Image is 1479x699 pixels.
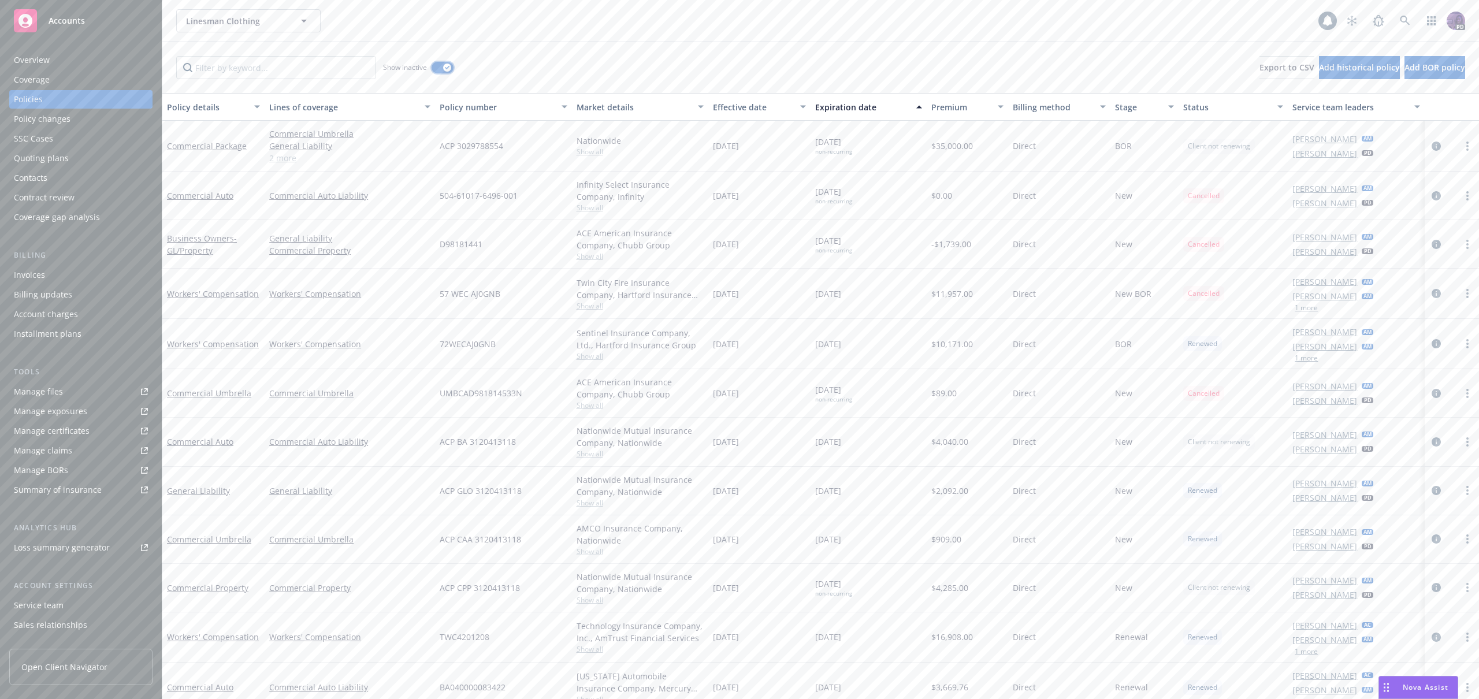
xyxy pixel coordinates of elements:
[269,338,430,350] a: Workers' Compensation
[9,266,153,284] a: Invoices
[1295,355,1318,362] button: 1 more
[167,485,230,496] a: General Liability
[1292,619,1357,631] a: [PERSON_NAME]
[1429,189,1443,203] a: circleInformation
[14,616,87,634] div: Sales relationships
[14,208,100,226] div: Coverage gap analysis
[931,631,973,643] span: $16,908.00
[1292,443,1357,455] a: [PERSON_NAME]
[14,149,69,168] div: Quoting plans
[1292,670,1357,682] a: [PERSON_NAME]
[1188,534,1217,544] span: Renewed
[9,70,153,89] a: Coverage
[931,101,991,113] div: Premium
[269,387,430,399] a: Commercial Umbrella
[1110,93,1179,121] button: Stage
[815,198,852,205] div: non-recurring
[1367,9,1390,32] a: Report a Bug
[1188,582,1250,593] span: Client not renewing
[577,546,704,556] span: Show all
[1461,581,1474,594] a: more
[269,189,430,202] a: Commercial Auto Liability
[269,140,430,152] a: General Liability
[1013,189,1036,202] span: Direct
[1115,238,1132,250] span: New
[811,93,927,121] button: Expiration date
[815,288,841,300] span: [DATE]
[927,93,1009,121] button: Premium
[577,327,704,351] div: Sentinel Insurance Company, Ltd., Hartford Insurance Group
[713,631,739,643] span: [DATE]
[14,635,80,654] div: Related accounts
[1188,632,1217,642] span: Renewed
[931,681,968,693] span: $3,669.76
[1461,337,1474,351] a: more
[1292,634,1357,646] a: [PERSON_NAME]
[167,190,233,201] a: Commercial Auto
[1115,189,1132,202] span: New
[440,101,554,113] div: Policy number
[577,522,704,546] div: AMCO Insurance Company, Nationwide
[815,485,841,497] span: [DATE]
[1403,682,1448,692] span: Nova Assist
[577,474,704,498] div: Nationwide Mutual Insurance Company, Nationwide
[440,189,518,202] span: 504-61017-6496-001
[713,189,739,202] span: [DATE]
[1429,386,1443,400] a: circleInformation
[1292,589,1357,601] a: [PERSON_NAME]
[9,285,153,304] a: Billing updates
[1379,676,1393,698] div: Drag to move
[577,135,704,147] div: Nationwide
[1292,340,1357,352] a: [PERSON_NAME]
[1183,101,1270,113] div: Status
[931,387,957,399] span: $89.00
[14,70,50,89] div: Coverage
[9,305,153,324] a: Account charges
[1429,337,1443,351] a: circleInformation
[1461,681,1474,694] a: more
[269,152,430,164] a: 2 more
[713,101,793,113] div: Effective date
[269,582,430,594] a: Commercial Property
[1292,246,1357,258] a: [PERSON_NAME]
[815,396,852,403] div: non-recurring
[815,436,841,448] span: [DATE]
[1013,436,1036,448] span: Direct
[1013,140,1036,152] span: Direct
[1292,290,1357,302] a: [PERSON_NAME]
[9,208,153,226] a: Coverage gap analysis
[931,338,973,350] span: $10,171.00
[162,93,265,121] button: Policy details
[435,93,571,121] button: Policy number
[815,185,852,205] span: [DATE]
[1188,388,1220,399] span: Cancelled
[9,110,153,128] a: Policy changes
[577,301,704,311] span: Show all
[1115,387,1132,399] span: New
[713,533,739,545] span: [DATE]
[9,129,153,148] a: SSC Cases
[931,533,961,545] span: $909.00
[9,616,153,634] a: Sales relationships
[9,5,153,37] a: Accounts
[577,203,704,213] span: Show all
[1115,288,1151,300] span: New BOR
[577,251,704,261] span: Show all
[1292,231,1357,243] a: [PERSON_NAME]
[1461,189,1474,203] a: more
[14,481,102,499] div: Summary of insurance
[1461,630,1474,644] a: more
[815,533,841,545] span: [DATE]
[815,247,852,254] div: non-recurring
[1013,485,1036,497] span: Direct
[14,285,72,304] div: Billing updates
[1188,485,1217,496] span: Renewed
[1404,56,1465,79] button: Add BOR policy
[14,188,75,207] div: Contract review
[167,682,233,693] a: Commercial Auto
[577,620,704,644] div: Technology Insurance Company, Inc., AmTrust Financial Services
[1295,648,1318,655] button: 1 more
[713,436,739,448] span: [DATE]
[1292,380,1357,392] a: [PERSON_NAME]
[1115,533,1132,545] span: New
